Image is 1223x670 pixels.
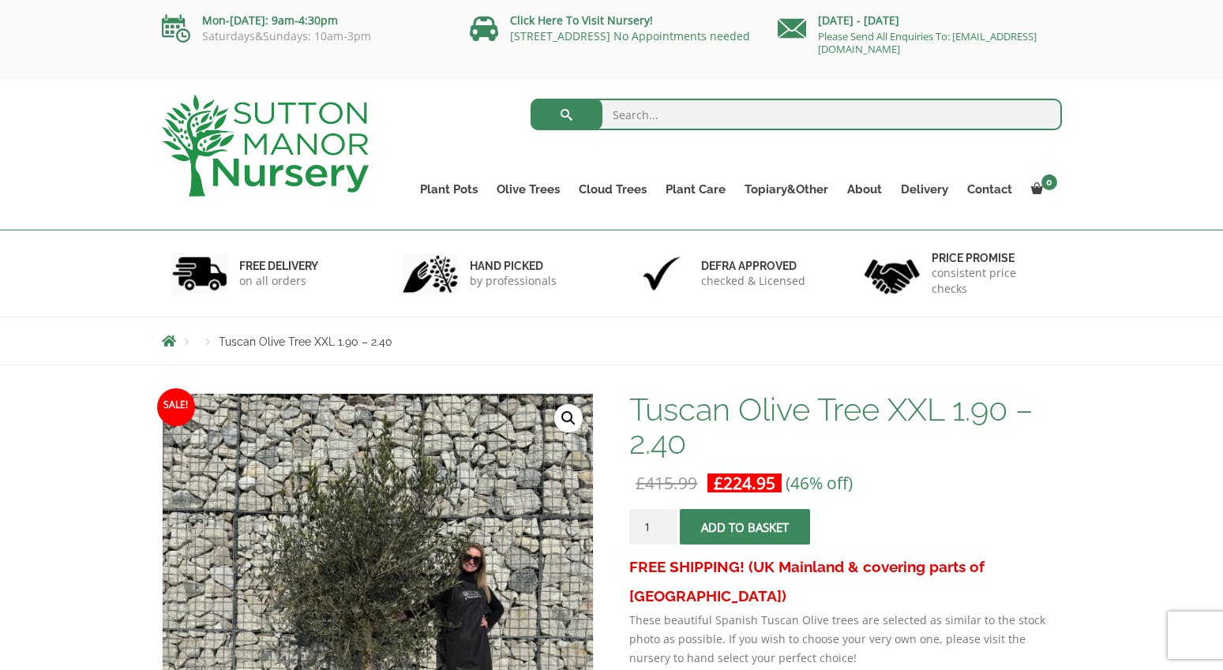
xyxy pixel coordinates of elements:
[554,404,583,432] a: View full-screen image gallery
[714,472,775,494] bdi: 224.95
[701,259,805,273] h6: Defra approved
[891,178,958,200] a: Delivery
[636,472,697,494] bdi: 415.99
[786,472,853,494] span: (46% off)
[629,393,1061,459] h1: Tuscan Olive Tree XXL 1.90 – 2.40
[531,99,1062,130] input: Search...
[818,29,1037,56] a: Please Send All Enquiries To: [EMAIL_ADDRESS][DOMAIN_NAME]
[162,95,369,197] img: logo
[1041,174,1057,190] span: 0
[487,178,569,200] a: Olive Trees
[470,259,557,273] h6: hand picked
[656,178,735,200] a: Plant Care
[932,251,1052,265] h6: Price promise
[403,253,458,294] img: 2.jpg
[162,11,446,30] p: Mon-[DATE]: 9am-4:30pm
[470,273,557,289] p: by professionals
[510,28,750,43] a: [STREET_ADDRESS] No Appointments needed
[714,472,723,494] span: £
[778,11,1062,30] p: [DATE] - [DATE]
[636,472,645,494] span: £
[958,178,1022,200] a: Contact
[629,611,1061,668] p: These beautiful Spanish Tuscan Olive trees are selected as similar to the stock photo as possible...
[162,335,1062,347] nav: Breadcrumbs
[569,178,656,200] a: Cloud Trees
[701,273,805,289] p: checked & Licensed
[932,265,1052,297] p: consistent price checks
[239,259,318,273] h6: FREE DELIVERY
[680,509,810,545] button: Add to basket
[411,178,487,200] a: Plant Pots
[162,30,446,43] p: Saturdays&Sundays: 10am-3pm
[629,552,1061,611] h3: FREE SHIPPING! (UK Mainland & covering parts of [GEOGRAPHIC_DATA])
[634,253,689,294] img: 3.jpg
[219,335,392,348] span: Tuscan Olive Tree XXL 1.90 – 2.40
[865,249,920,298] img: 4.jpg
[1022,178,1062,200] a: 0
[838,178,891,200] a: About
[239,273,318,289] p: on all orders
[510,13,653,28] a: Click Here To Visit Nursery!
[629,509,677,545] input: Product quantity
[735,178,838,200] a: Topiary&Other
[157,388,195,426] span: Sale!
[172,253,227,294] img: 1.jpg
